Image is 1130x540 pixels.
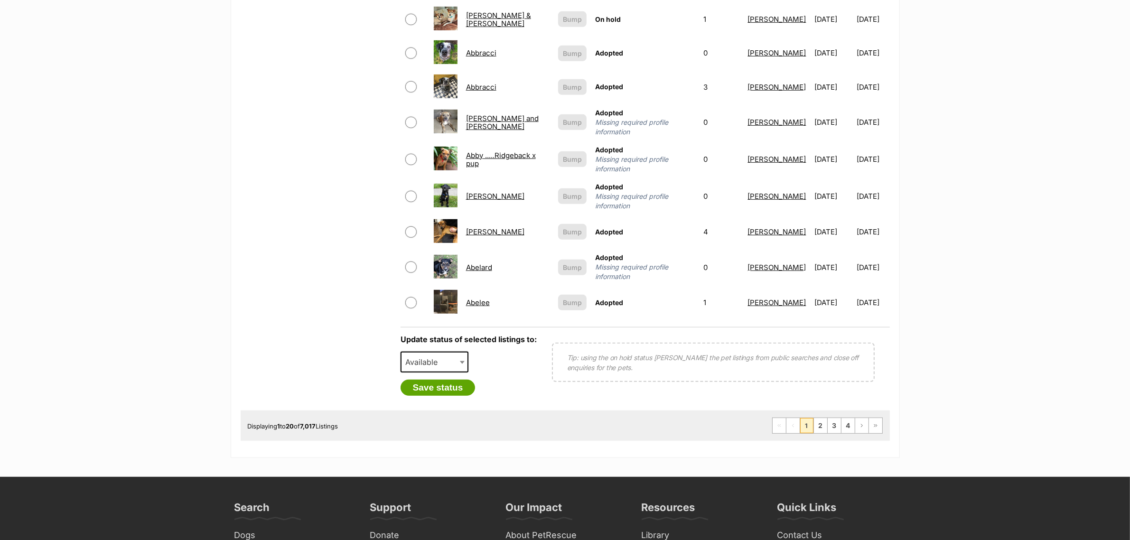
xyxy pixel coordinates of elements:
nav: Pagination [772,418,883,434]
span: Missing required profile information [595,155,695,174]
button: Bump [558,295,587,310]
h3: Quick Links [777,501,837,520]
td: 4 [700,215,743,248]
p: Tip: using the on hold status [PERSON_NAME] the pet listings from public searches and close off e... [567,353,859,372]
a: [PERSON_NAME] [748,263,806,272]
span: Available [402,355,447,369]
td: [DATE] [857,178,889,214]
span: Bump [563,298,582,307]
a: Abelard [466,263,492,272]
td: [DATE] [811,286,856,319]
a: [PERSON_NAME] [466,227,524,236]
img: Abby and Dexter [434,110,458,133]
a: Next page [855,418,869,433]
td: [DATE] [857,3,889,36]
button: Bump [558,11,587,27]
span: Missing required profile information [595,118,695,137]
td: [DATE] [811,71,856,103]
img: Abelard [434,255,458,279]
span: Bump [563,117,582,127]
td: [DATE] [857,71,889,103]
span: Adopted [595,228,623,236]
span: Missing required profile information [595,262,695,281]
span: Displaying to of Listings [248,422,338,430]
a: [PERSON_NAME] [748,227,806,236]
span: Available [401,352,469,372]
a: [PERSON_NAME] [748,48,806,57]
a: Page 3 [828,418,841,433]
a: [PERSON_NAME] [748,155,806,164]
a: Page 2 [814,418,827,433]
td: 0 [700,249,743,285]
img: Abelee [434,290,458,314]
img: Abe [434,184,458,207]
a: [PERSON_NAME] [748,15,806,24]
img: Abby .....Ridgeback x pup [434,147,458,170]
label: Update status of selected listings to: [401,335,537,344]
span: Bump [563,227,582,237]
span: Bump [563,48,582,58]
span: Bump [563,191,582,201]
td: 0 [700,141,743,177]
td: [DATE] [857,141,889,177]
td: 3 [700,71,743,103]
span: Bump [563,262,582,272]
td: [DATE] [811,104,856,140]
span: Adopted [595,298,623,307]
h3: Our Impact [506,501,562,520]
button: Bump [558,151,587,167]
td: [DATE] [857,249,889,285]
img: Abbracci [434,74,458,98]
button: Bump [558,114,587,130]
a: Last page [869,418,882,433]
span: Bump [563,154,582,164]
span: Previous page [786,418,800,433]
td: [DATE] [811,249,856,285]
span: Adopted [595,83,623,91]
span: Adopted [595,253,623,261]
a: [PERSON_NAME] [748,192,806,201]
button: Bump [558,46,587,61]
a: Abby .....Ridgeback x pup [466,151,536,168]
td: 1 [700,3,743,36]
img: Abbracci [434,40,458,64]
span: Bump [563,82,582,92]
span: Adopted [595,146,623,154]
a: [PERSON_NAME] & [PERSON_NAME] [466,11,531,28]
td: [DATE] [857,37,889,69]
span: Missing required profile information [595,192,695,211]
span: Page 1 [800,418,813,433]
a: [PERSON_NAME] [748,118,806,127]
button: Bump [558,260,587,275]
a: [PERSON_NAME] [748,83,806,92]
span: Adopted [595,49,623,57]
td: [DATE] [811,178,856,214]
span: On hold [595,15,621,23]
td: 0 [700,104,743,140]
button: Bump [558,188,587,204]
strong: 1 [278,422,280,430]
a: [PERSON_NAME] and [PERSON_NAME] [466,114,539,131]
td: [DATE] [811,215,856,248]
a: [PERSON_NAME] [748,298,806,307]
td: [DATE] [811,141,856,177]
h3: Support [370,501,411,520]
td: 0 [700,178,743,214]
td: 1 [700,286,743,319]
button: Save status [401,380,476,396]
span: Bump [563,14,582,24]
a: Abbracci [466,83,496,92]
td: [DATE] [811,37,856,69]
a: Abelee [466,298,490,307]
span: First page [773,418,786,433]
h3: Resources [642,501,695,520]
a: Abbracci [466,48,496,57]
strong: 20 [286,422,294,430]
img: Abel [434,219,458,243]
td: [DATE] [857,104,889,140]
td: [DATE] [857,215,889,248]
td: [DATE] [811,3,856,36]
a: [PERSON_NAME] [466,192,524,201]
h3: Search [234,501,270,520]
button: Bump [558,224,587,240]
